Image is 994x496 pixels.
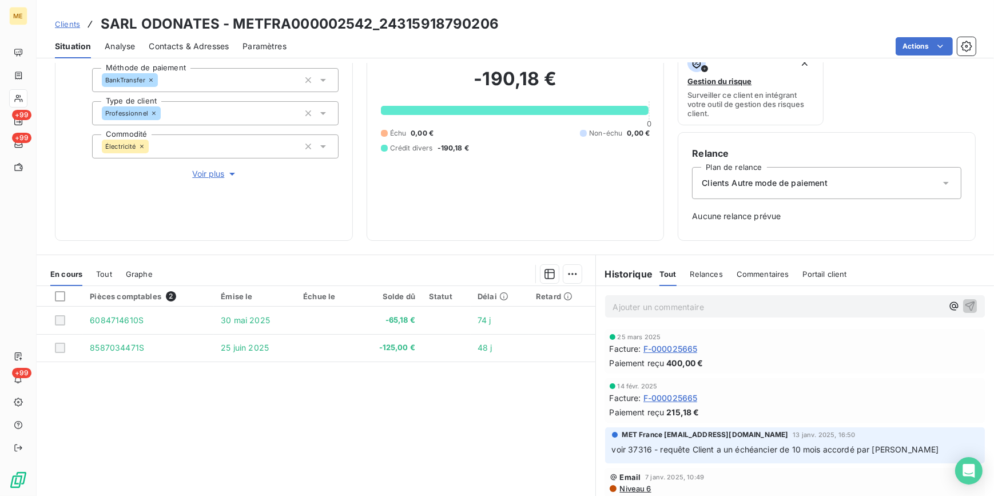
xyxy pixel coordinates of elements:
h2: -190,18 € [381,68,650,102]
div: Émise le [221,292,289,301]
span: 48 j [478,343,492,352]
span: Portail client [803,269,847,279]
span: 30 mai 2025 [221,315,270,325]
span: +99 [12,110,31,120]
span: Clients Autre mode de paiement [702,177,828,189]
div: Open Intercom Messenger [955,457,983,485]
span: 8587034471S [90,343,144,352]
span: 0,00 € [411,128,434,138]
a: Clients [55,18,80,30]
h6: Relance [692,146,961,160]
span: 13 janv. 2025, 16:50 [793,431,855,438]
span: BankTransfer [105,77,145,84]
h6: Historique [596,267,653,281]
a: +99 [9,112,27,130]
span: Niveau 6 [619,484,651,493]
span: 0 [647,119,651,128]
input: Ajouter une valeur [149,141,158,152]
span: Voir plus [192,168,238,180]
h3: SARL ODONATES - METFRA000002542_24315918790206 [101,14,499,34]
span: voir 37316 - requête Client a un échéancier de 10 mois accordé par [PERSON_NAME] [612,445,939,454]
span: Non-échu [589,128,622,138]
span: Relances [690,269,723,279]
span: 25 mars 2025 [618,334,661,340]
span: Électricité [105,143,136,150]
span: 400,00 € [666,357,703,369]
div: Statut [429,292,464,301]
div: ME [9,7,27,25]
input: Ajouter une valeur [161,108,170,118]
span: F-000025665 [643,343,698,355]
span: Aucune relance prévue [692,211,961,222]
span: Graphe [126,269,153,279]
button: Gestion du risqueSurveiller ce client en intégrant votre outil de gestion des risques client. [678,46,823,125]
span: Analyse [105,41,135,52]
span: Professionnel [105,110,148,117]
img: Logo LeanPay [9,471,27,489]
span: En cours [50,269,82,279]
span: Facture : [610,343,641,355]
span: Clients [55,19,80,29]
span: F-000025665 [643,392,698,404]
span: +99 [12,368,31,378]
span: Crédit divers [390,143,433,153]
span: 2 [166,291,176,301]
span: Situation [55,41,91,52]
a: +99 [9,135,27,153]
span: 74 j [478,315,491,325]
span: Paiement reçu [610,357,665,369]
span: Surveiller ce client en intégrant votre outil de gestion des risques client. [687,90,813,118]
div: Échue le [303,292,349,301]
div: Pièces comptables [90,291,207,301]
button: Actions [896,37,953,55]
span: Facture : [610,392,641,404]
span: Paiement reçu [610,406,665,418]
span: Commentaires [737,269,789,279]
span: 6084714610S [90,315,144,325]
span: 14 févr. 2025 [618,383,658,390]
span: 7 janv. 2025, 10:49 [645,474,704,481]
span: Tout [96,269,112,279]
span: 0,00 € [627,128,650,138]
span: Contacts & Adresses [149,41,229,52]
div: Solde dû [363,292,415,301]
span: 25 juin 2025 [221,343,269,352]
span: -190,18 € [438,143,469,153]
span: Gestion du risque [687,77,752,86]
div: Retard [536,292,588,301]
span: -125,00 € [363,342,415,354]
span: Email [620,473,641,482]
span: 215,18 € [666,406,699,418]
input: Ajouter une valeur [158,75,167,85]
span: -65,18 € [363,315,415,326]
span: Paramètres [242,41,287,52]
button: Voir plus [92,168,339,180]
span: Tout [659,269,677,279]
span: +99 [12,133,31,143]
div: Délai [478,292,522,301]
span: Échu [390,128,407,138]
span: MET France [EMAIL_ADDRESS][DOMAIN_NAME] [622,430,789,440]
